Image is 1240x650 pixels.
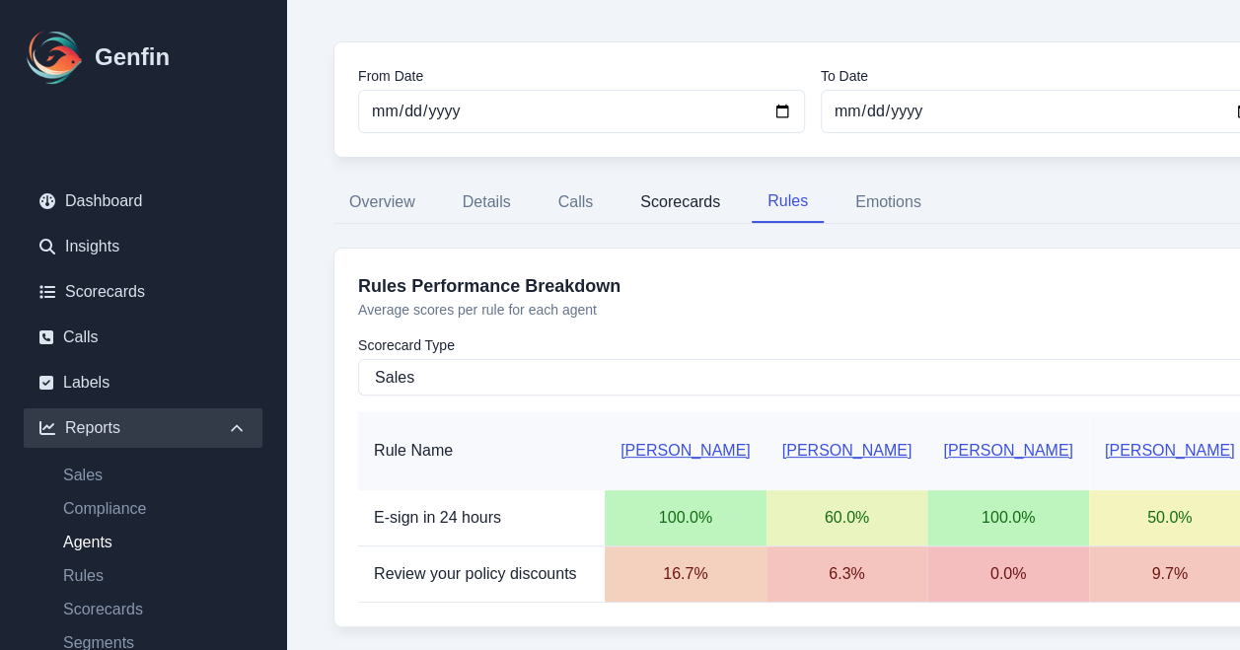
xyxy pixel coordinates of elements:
[605,546,766,603] td: 16.7 %
[24,227,262,266] a: Insights
[624,181,736,223] button: Scorecards
[24,408,262,448] div: Reports
[47,464,262,487] a: Sales
[620,442,751,459] a: [PERSON_NAME]
[24,181,262,221] a: Dashboard
[24,363,262,402] a: Labels
[605,490,766,546] td: 100.0 %
[839,181,937,223] button: Emotions
[1105,442,1235,459] a: [PERSON_NAME]
[24,272,262,312] a: Scorecards
[47,497,262,521] a: Compliance
[927,490,1089,546] td: 100.0 %
[543,181,610,223] button: Calls
[333,181,431,223] button: Overview
[447,181,527,223] button: Details
[943,442,1073,459] a: [PERSON_NAME]
[766,546,928,603] td: 6.3 %
[24,318,262,357] a: Calls
[374,565,576,582] span: Review your policy discounts
[95,41,170,73] h1: Genfin
[358,411,605,490] th: Rule Name
[47,564,262,588] a: Rules
[358,66,805,86] label: From Date
[752,181,824,223] button: Rules
[374,509,501,526] span: E-sign in 24 hours
[782,442,912,459] a: [PERSON_NAME]
[47,531,262,554] a: Agents
[927,546,1089,603] td: 0.0 %
[47,598,262,621] a: Scorecards
[24,26,87,89] img: Logo
[766,490,928,546] td: 60.0 %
